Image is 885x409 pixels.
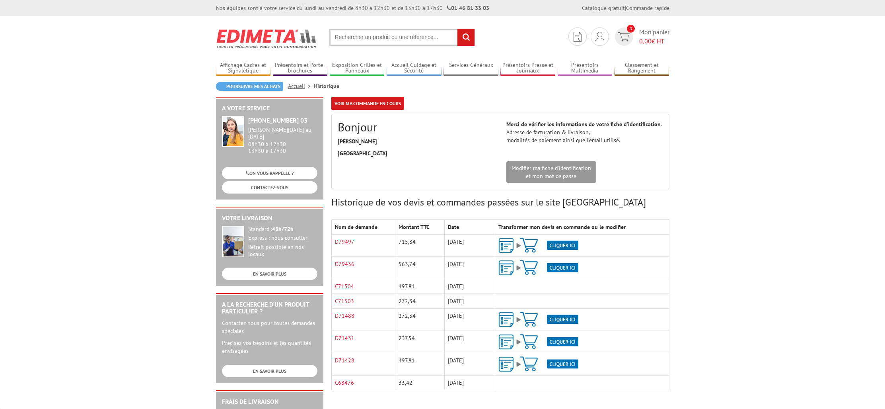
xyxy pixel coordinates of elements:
[338,150,387,157] strong: [GEOGRAPHIC_DATA]
[395,294,444,309] td: 272,34
[222,167,317,179] a: ON VOUS RAPPELLE ?
[574,32,582,42] img: devis rapide
[222,398,317,405] h2: Frais de Livraison
[498,312,578,327] img: ajout-vers-panier.png
[222,116,244,147] img: widget-service.jpg
[500,62,555,75] a: Présentoirs Presse et Journaux
[335,357,354,364] a: D71428
[222,365,317,377] a: EN SAVOIR PLUS
[222,268,317,280] a: EN SAVOIR PLUS
[498,238,578,253] img: ajout-vers-panier.png
[444,376,495,390] td: [DATE]
[248,127,317,140] div: [PERSON_NAME][DATE] au [DATE]
[335,335,354,342] a: D71431
[444,279,495,294] td: [DATE]
[338,120,494,133] h2: Bonjour
[506,120,663,144] p: Adresse de facturation & livraison, modalités de paiement ainsi que l’email utilisé.
[216,24,317,53] img: Edimeta
[248,235,317,242] div: Express : nous consulter
[595,32,604,41] img: devis rapide
[335,283,354,290] a: C71504
[444,309,495,331] td: [DATE]
[222,226,244,257] img: widget-livraison.jpg
[447,4,489,12] strong: 01 46 81 33 03
[582,4,669,12] div: |
[395,376,444,390] td: 33,42
[222,339,317,355] p: Précisez vos besoins et les quantités envisagées
[498,260,578,276] img: ajout-vers-panier.png
[248,127,317,154] div: 08h30 à 12h30 13h30 à 17h30
[444,220,495,235] th: Date
[395,279,444,294] td: 497,81
[618,32,630,41] img: devis rapide
[288,82,314,90] a: Accueil
[329,29,475,46] input: Rechercher un produit ou une référence...
[615,62,669,75] a: Classement et Rangement
[335,297,354,305] a: C71503
[444,331,495,353] td: [DATE]
[395,331,444,353] td: 237,54
[558,62,613,75] a: Présentoirs Multimédia
[444,353,495,376] td: [DATE]
[395,353,444,376] td: 497,81
[248,244,317,258] div: Retrait possible en nos locaux
[395,257,444,279] td: 563,74
[506,161,596,183] a: Modifier ma fiche d'identificationet mon mot de passe
[222,301,317,315] h2: A la recherche d'un produit particulier ?
[216,82,283,91] a: Poursuivre mes achats
[627,25,635,33] span: 0
[444,257,495,279] td: [DATE]
[222,319,317,335] p: Contactez-nous pour toutes demandes spéciales
[395,235,444,257] td: 715,84
[639,27,669,46] span: Mon panier
[444,235,495,257] td: [DATE]
[248,226,317,233] div: Standard :
[626,4,669,12] a: Commande rapide
[506,121,662,128] strong: Merci de vérifier les informations de votre fiche d’identification.
[639,37,669,46] span: € HT
[335,312,354,319] a: D71488
[222,181,317,194] a: CONTACTEZ-NOUS
[498,334,578,350] img: ajout-vers-panier.png
[395,220,444,235] th: Montant TTC
[273,62,328,75] a: Présentoirs et Porte-brochures
[444,294,495,309] td: [DATE]
[443,62,498,75] a: Services Généraux
[613,27,669,46] a: devis rapide 0 Mon panier 0,00€ HT
[314,82,339,90] li: Historique
[335,260,354,268] a: D79436
[216,62,271,75] a: Affichage Cadres et Signalétique
[248,116,307,124] strong: [PHONE_NUMBER] 03
[335,238,354,245] a: D79497
[395,309,444,331] td: 272,34
[222,215,317,222] h2: Votre livraison
[387,62,442,75] a: Accueil Guidage et Sécurité
[331,197,669,207] h3: Historique de vos devis et commandes passées sur le site [GEOGRAPHIC_DATA]
[331,97,404,110] a: Voir ma commande en cours
[495,220,669,235] th: Transformer mon devis en commande ou le modifier
[331,220,395,235] th: Num de demande
[338,138,377,145] strong: [PERSON_NAME]
[457,29,475,46] input: rechercher
[335,379,354,386] a: C68476
[216,4,489,12] div: Nos équipes sont à votre service du lundi au vendredi de 8h30 à 12h30 et de 13h30 à 17h30
[498,356,578,372] img: ajout-vers-panier.png
[582,4,625,12] a: Catalogue gratuit
[639,37,652,45] span: 0,00
[330,62,385,75] a: Exposition Grilles et Panneaux
[272,225,294,233] strong: 48h/72h
[222,105,317,112] h2: A votre service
